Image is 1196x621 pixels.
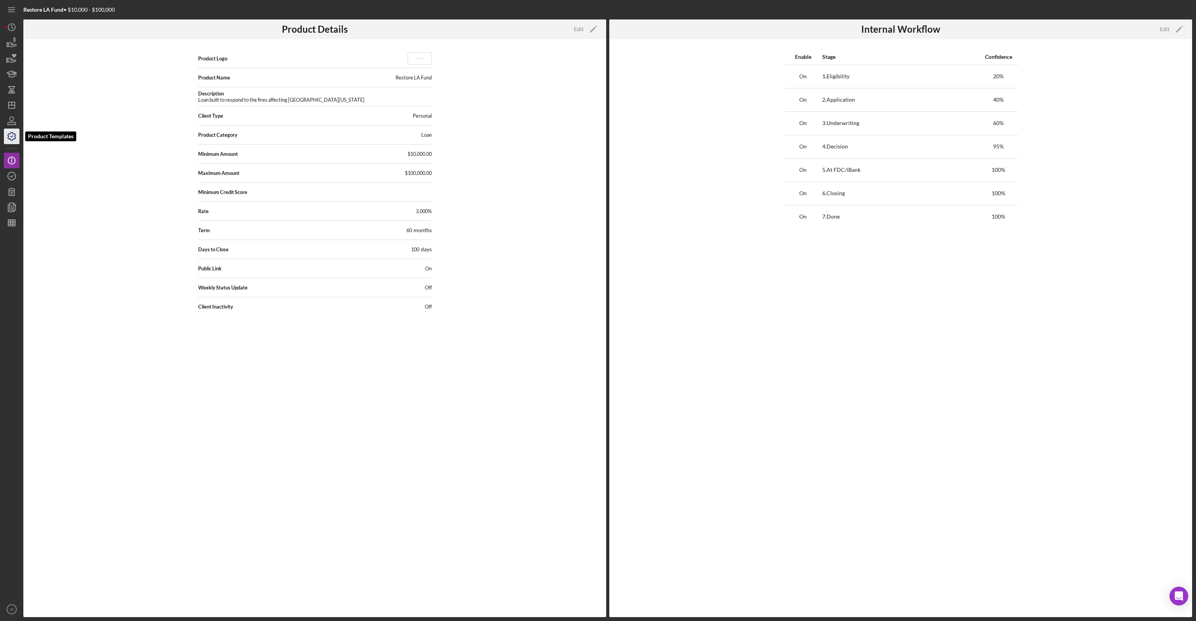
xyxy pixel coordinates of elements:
[980,88,1018,111] td: 40 %
[10,607,14,612] text: JT
[1160,23,1170,35] div: Edit
[1170,587,1188,605] div: Open Intercom Messenger
[198,170,239,176] span: Maximum Amount
[198,189,247,195] span: Minimum Credit Score
[569,23,600,35] button: Edit
[425,284,432,291] span: Off
[822,182,980,205] td: 6 . Closing
[198,151,238,157] span: Minimum Amount
[784,182,822,205] td: On
[822,158,980,182] td: 5 . At FDC/iBank
[822,49,980,65] th: Stage
[822,205,980,228] td: 7 . Done
[784,111,822,135] td: On
[198,113,223,119] span: Client Type
[198,97,364,103] pre: Loan built to respond to the fires affecting [GEOGRAPHIC_DATA][US_STATE]
[413,227,432,233] span: months
[822,88,980,111] td: 2 . Application
[784,65,822,88] td: On
[198,132,237,138] span: Product Category
[408,151,432,157] span: $10,000.00
[421,246,432,252] span: days
[980,49,1018,65] th: Confidence
[784,135,822,158] td: On
[822,135,980,158] td: 4 . Decision
[198,90,432,97] span: Description
[980,135,1018,158] td: 95 %
[282,24,348,35] h3: Product Details
[198,74,230,81] span: Product Name
[822,65,980,88] td: 1 . Eligibility
[822,111,980,135] td: 3 . Underwriting
[784,49,822,65] th: Enable
[784,205,822,228] td: On
[416,208,432,214] span: 3.000%
[4,602,19,617] button: JT
[413,113,432,119] div: Personal
[23,7,115,13] div: • $10,000 - $100,000
[411,246,432,252] div: 100
[980,111,1018,135] td: 60 %
[198,246,229,252] span: Days to Close
[198,227,210,233] span: Term
[425,265,432,272] span: On
[784,88,822,111] td: On
[198,208,209,214] span: Rate
[23,6,63,13] b: Restore LA Fund
[396,74,432,81] div: Restore LA Fund
[405,170,432,176] span: $100,000.00
[980,158,1018,182] td: 100 %
[980,182,1018,205] td: 100 %
[425,303,432,310] span: Off
[406,227,432,233] div: 60
[574,23,584,35] div: Edit
[198,284,248,291] span: Weekly Status Update
[198,303,233,310] span: Client Inactivity
[784,158,822,182] td: On
[1155,23,1186,35] button: Edit
[198,265,222,272] span: Public Link
[198,55,227,62] span: Product Logo
[421,132,432,138] div: Loan
[861,24,940,35] h3: Internal Workflow
[980,205,1018,228] td: 100 %
[980,65,1018,88] td: 20 %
